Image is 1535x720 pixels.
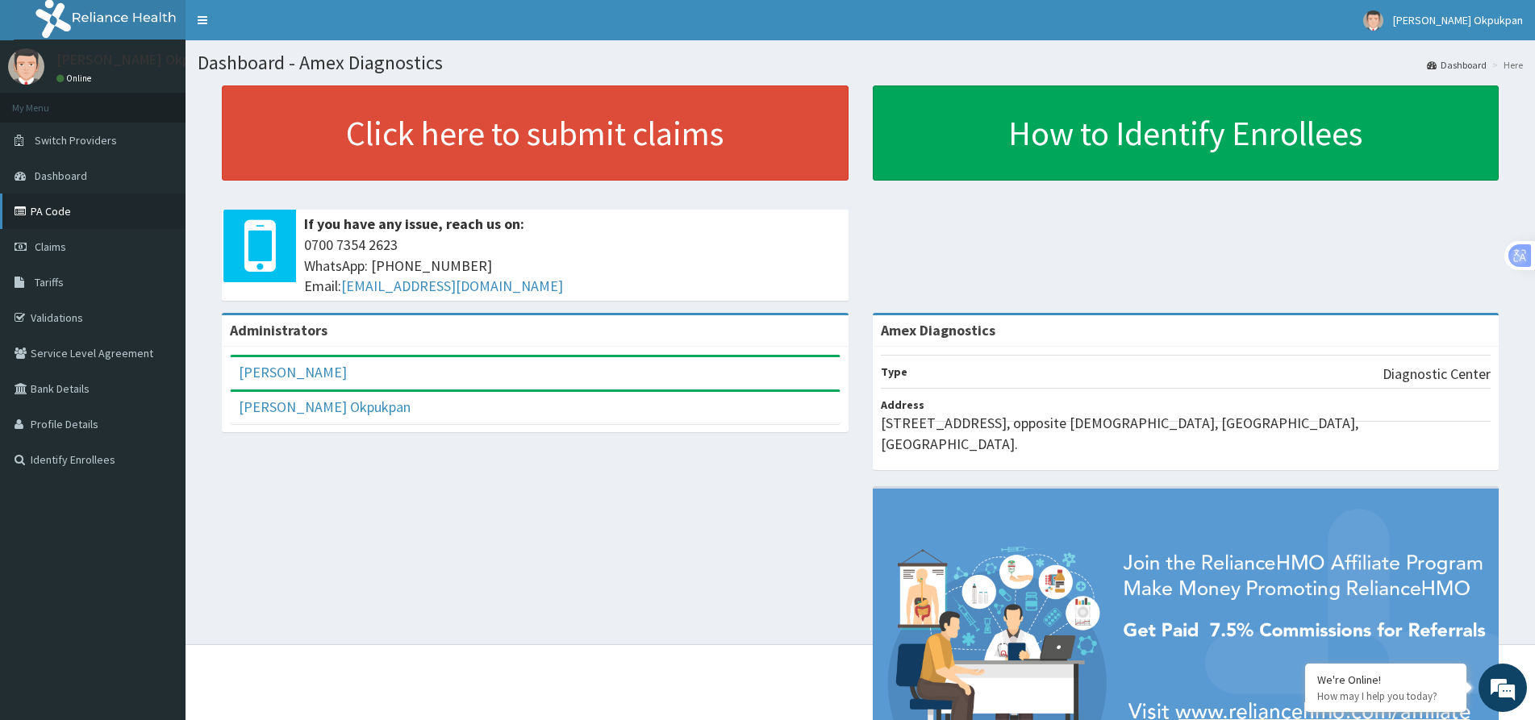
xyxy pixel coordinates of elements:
span: Dashboard [35,169,87,183]
span: Claims [35,239,66,254]
p: Diagnostic Center [1383,364,1491,385]
a: Click here to submit claims [222,85,849,181]
span: Switch Providers [35,133,117,148]
a: Dashboard [1427,58,1487,72]
span: Tariffs [35,275,64,289]
a: [PERSON_NAME] [239,363,347,381]
a: [EMAIL_ADDRESS][DOMAIN_NAME] [341,277,563,295]
div: Chat with us now [84,90,271,111]
span: 0700 7354 2623 WhatsApp: [PHONE_NUMBER] Email: [304,235,840,297]
strong: Amex Diagnostics [881,321,995,339]
p: [STREET_ADDRESS], opposite [DEMOGRAPHIC_DATA], [GEOGRAPHIC_DATA], [GEOGRAPHIC_DATA]. [881,413,1491,454]
a: Online [56,73,95,84]
b: Address [881,397,924,412]
div: We're Online! [1317,672,1454,687]
a: [PERSON_NAME] Okpukpan [239,397,411,416]
span: We're online! [94,203,223,366]
h1: Dashboard - Amex Diagnostics [198,52,1523,73]
p: How may I help you today? [1317,689,1454,703]
a: How to Identify Enrollees [873,85,1500,181]
div: Minimize live chat window [265,8,303,47]
img: User Image [8,48,44,85]
b: If you have any issue, reach us on: [304,214,524,233]
li: Here [1488,58,1523,72]
img: User Image [1363,10,1383,31]
b: Type [881,364,907,379]
span: [PERSON_NAME] Okpukpan [1393,13,1523,27]
textarea: Type your message and hit 'Enter' [8,440,307,497]
p: [PERSON_NAME] Okpukpan [56,52,228,67]
b: Administrators [230,321,327,339]
img: d_794563401_company_1708531726252_794563401 [30,81,65,121]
